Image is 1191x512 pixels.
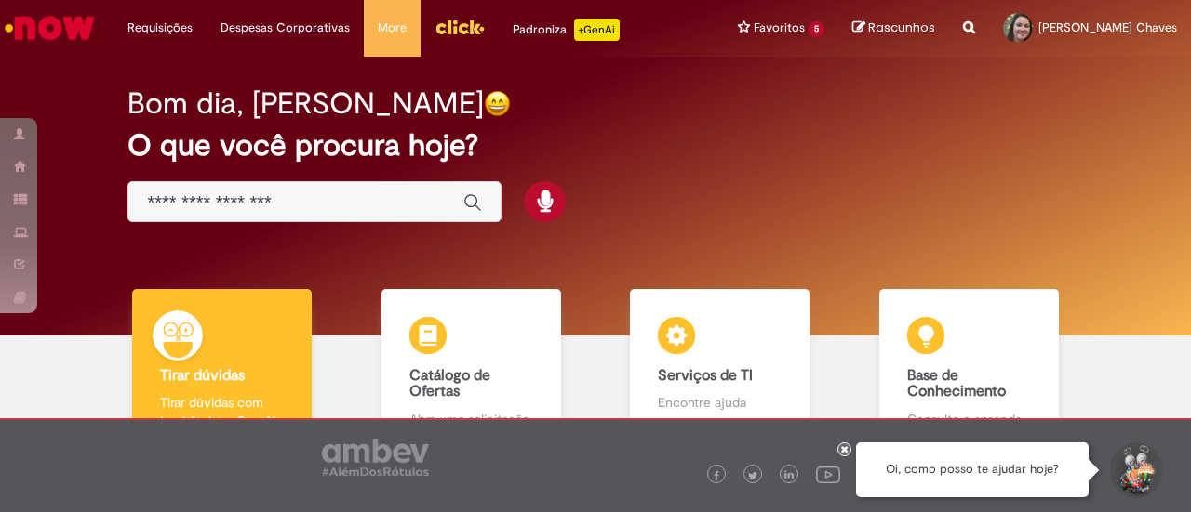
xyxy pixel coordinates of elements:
h2: Bom dia, [PERSON_NAME] [127,87,484,120]
img: logo_footer_facebook.png [712,471,721,480]
span: Favoritos [754,19,805,37]
img: logo_footer_twitter.png [748,471,757,480]
img: ServiceNow [2,9,98,46]
span: Rascunhos [868,19,935,36]
div: Oi, como posso te ajudar hoje? [856,442,1089,497]
p: +GenAi [574,19,620,41]
b: Serviços de TI [658,366,753,385]
a: Tirar dúvidas Tirar dúvidas com Lupi Assist e Gen Ai [98,289,347,450]
p: Encontre ajuda [658,393,782,412]
span: [PERSON_NAME] Chaves [1038,20,1177,35]
a: Rascunhos [852,20,935,37]
img: logo_footer_linkedin.png [784,470,794,481]
img: happy-face.png [484,90,511,117]
p: Abra uma solicitação [409,410,533,428]
p: Tirar dúvidas com Lupi Assist e Gen Ai [160,393,284,430]
span: Despesas Corporativas [221,19,350,37]
a: Base de Conhecimento Consulte e aprenda [845,289,1094,450]
img: logo_footer_ambev_rotulo_gray.png [322,439,429,476]
b: Catálogo de Ofertas [409,366,490,401]
b: Tirar dúvidas [160,366,245,385]
img: logo_footer_youtube.png [816,462,840,486]
span: 5 [809,21,824,37]
button: Iniciar Conversa de Suporte [1107,442,1163,498]
h2: O que você procura hoje? [127,129,1063,162]
p: Consulte e aprenda [907,410,1031,428]
a: Catálogo de Ofertas Abra uma solicitação [347,289,596,450]
a: Serviços de TI Encontre ajuda [595,289,845,450]
span: More [378,19,407,37]
b: Base de Conhecimento [907,366,1006,401]
div: Padroniza [513,19,620,41]
span: Requisições [127,19,193,37]
img: click_logo_yellow_360x200.png [435,13,485,41]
